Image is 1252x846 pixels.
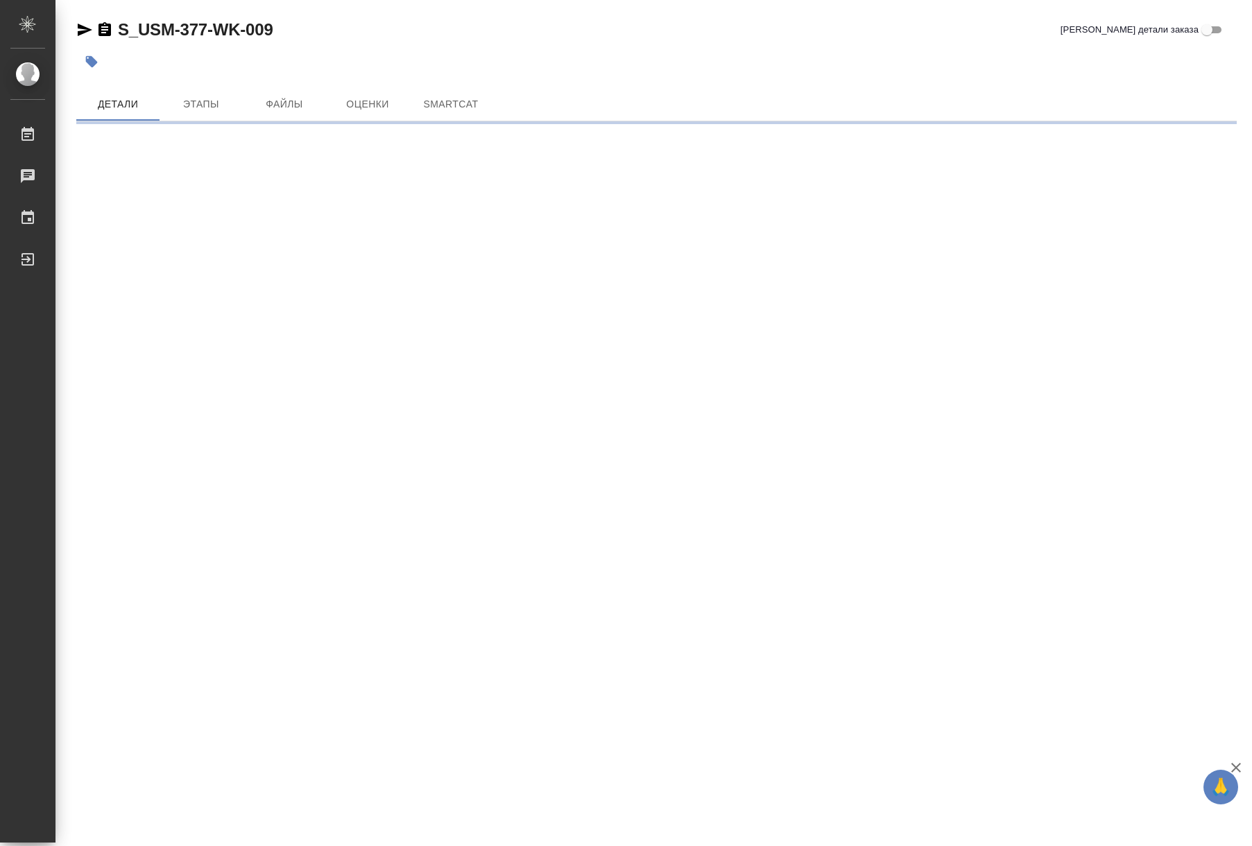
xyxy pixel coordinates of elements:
span: [PERSON_NAME] детали заказа [1061,23,1199,37]
span: Детали [85,96,151,113]
a: S_USM-377-WK-009 [118,20,273,39]
span: SmartCat [418,96,484,113]
button: Скопировать ссылку [96,21,113,38]
span: Этапы [168,96,234,113]
span: Файлы [251,96,318,113]
span: Оценки [334,96,401,113]
button: 🙏 [1203,770,1238,804]
button: Добавить тэг [76,46,107,77]
button: Скопировать ссылку для ЯМессенджера [76,21,93,38]
span: 🙏 [1209,772,1233,802]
